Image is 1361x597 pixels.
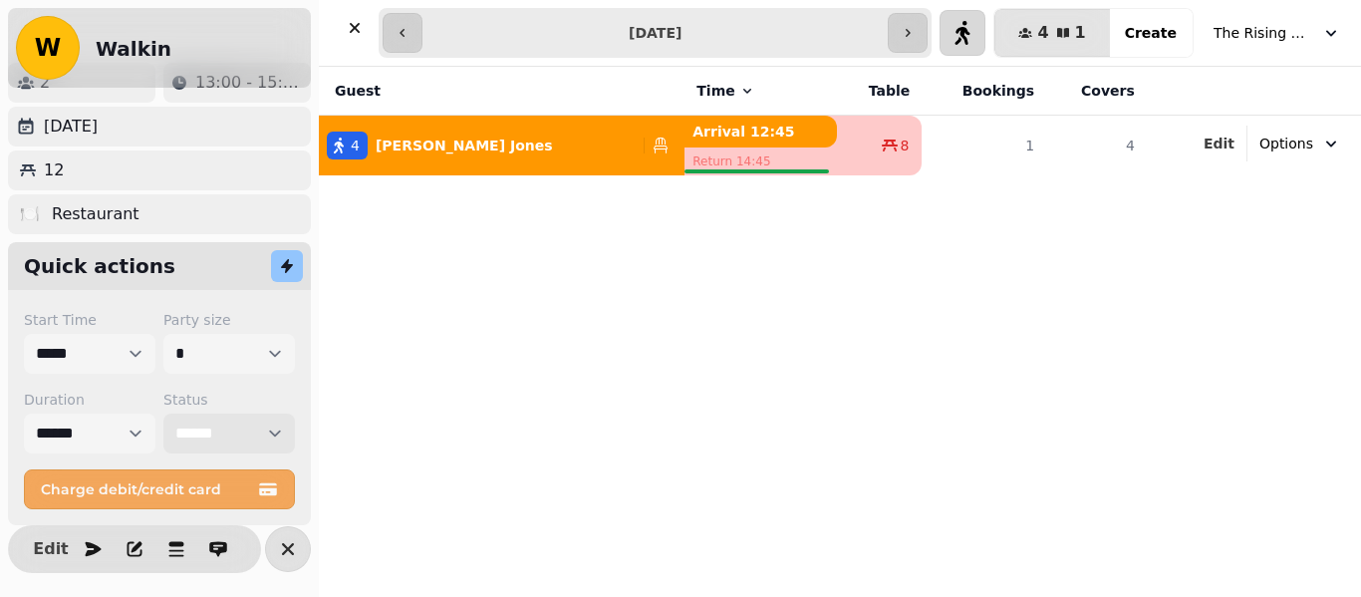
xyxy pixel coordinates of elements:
[684,116,837,148] p: Arrival 12:45
[44,158,64,182] p: 12
[31,529,71,569] button: Edit
[96,35,171,63] h2: Walkin
[696,81,734,101] span: Time
[24,469,295,509] button: Charge debit/credit card
[1202,15,1353,51] button: The Rising Sun
[24,252,175,280] h2: Quick actions
[39,541,63,557] span: Edit
[163,310,295,330] label: Party size
[163,390,295,410] label: Status
[1259,134,1313,153] span: Options
[837,67,922,116] th: Table
[44,115,98,139] p: [DATE]
[376,136,553,155] p: [PERSON_NAME] Jones
[1247,126,1353,161] button: Options
[319,122,684,169] button: 4[PERSON_NAME] Jones
[922,116,1046,176] td: 1
[994,9,1109,57] button: 41
[1046,67,1147,116] th: Covers
[696,81,754,101] button: Time
[922,67,1046,116] th: Bookings
[24,390,155,410] label: Duration
[319,67,684,116] th: Guest
[684,148,837,175] p: Return 14:45
[1125,26,1177,40] span: Create
[41,482,254,496] span: Charge debit/credit card
[35,36,61,60] span: W
[1214,23,1313,43] span: The Rising Sun
[1046,116,1147,176] td: 4
[1109,9,1193,57] button: Create
[24,310,155,330] label: Start Time
[1075,25,1086,41] span: 1
[900,136,909,155] span: 8
[52,202,139,226] p: Restaurant
[1204,134,1234,153] button: Edit
[20,202,40,226] p: 🍽️
[351,136,360,155] span: 4
[1204,137,1234,150] span: Edit
[1037,25,1048,41] span: 4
